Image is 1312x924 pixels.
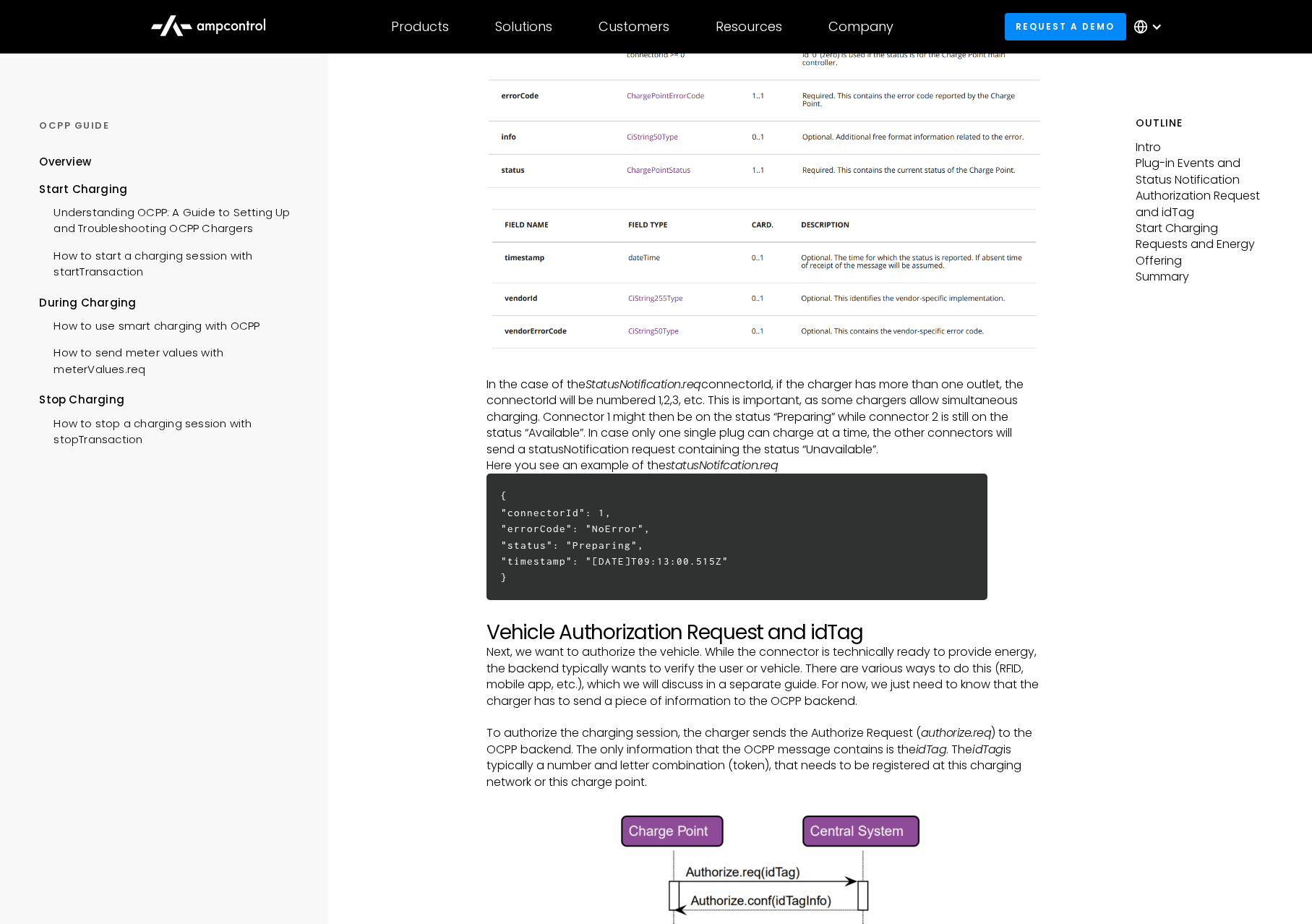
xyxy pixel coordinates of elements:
div: Solutions [495,19,552,35]
p: Next, we want to authorize the vehicle. While the connector is technically ready to provide energ... [486,644,1043,709]
div: Customers [599,19,669,35]
p: Summary [1136,269,1273,285]
p: To authorize the charging session, the charger sends the Authorize Request ( ) to the OCPP backen... [486,725,1043,790]
em: StatusNotification.req [586,376,701,393]
p: Start Charging Requests and Energy Offering [1136,221,1273,269]
div: Start Charging [39,181,301,197]
a: How to start a charging session with startTransaction [39,241,301,284]
div: Company [828,19,893,35]
p: ‍ [486,709,1043,725]
a: How to stop a charging session with stopTransaction [39,408,301,452]
div: Products [391,19,449,35]
a: Overview [39,154,91,181]
div: Resources [716,19,782,35]
p: ‍ [486,361,1043,377]
em: authorize.req [921,724,992,741]
p: ‍ [486,790,1043,806]
p: Plug-in Events and Status Notification [1136,155,1273,188]
h2: Vehicle Authorization Request and idTag [486,620,1043,645]
h6: { "connectorId": 1, "errorCode": "NoError", "status": "Preparing", "timestamp": "[DATE]T09:13:00.... [486,474,987,600]
p: Here you see an example of the ‍ [486,458,1043,474]
em: idTag [916,741,947,758]
div: Stop Charging [39,392,301,408]
em: idTag [972,741,1003,758]
img: statusNotification.req message fields [486,203,1043,354]
a: How to use smart charging with OCPP [39,311,260,338]
div: During Charging [39,295,301,311]
h5: Outline [1136,116,1273,131]
a: Understanding OCPP: A Guide to Setting Up and Troubleshooting OCPP Chargers [39,197,301,241]
p: ‍ [486,604,1043,620]
p: Intro [1136,140,1273,155]
div: Overview [39,154,91,170]
a: Request a demo [1005,13,1126,40]
p: Authorization Request and idTag [1136,188,1273,221]
p: In the case of the connectorId, if the charger has more than one outlet, the connectorId will be ... [486,377,1043,458]
a: How to send meter values with meterValues.req [39,338,301,381]
div: OCPP GUIDE [39,119,301,132]
em: statusNotifcation.req [666,457,779,474]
